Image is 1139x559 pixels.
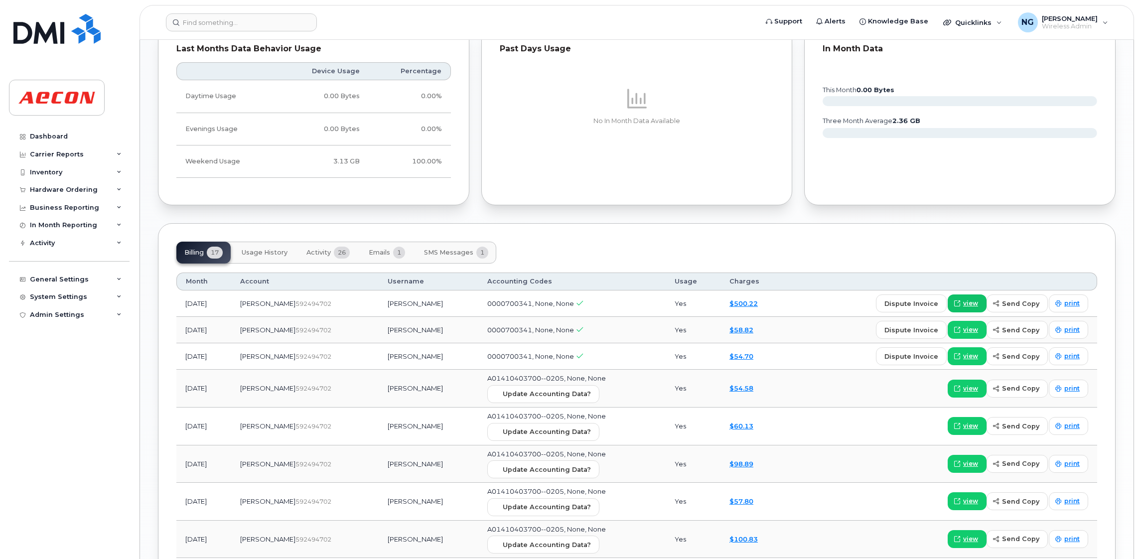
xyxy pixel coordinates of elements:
[987,347,1048,365] button: send copy
[176,483,231,521] td: [DATE]
[666,370,720,408] td: Yes
[240,384,295,392] span: [PERSON_NAME]
[1064,497,1080,506] span: print
[729,299,758,307] a: $500.22
[176,113,278,145] td: Evenings Usage
[876,347,947,365] button: dispute invoice
[892,117,920,125] tspan: 2.36 GB
[666,483,720,521] td: Yes
[176,317,231,343] td: [DATE]
[948,294,987,312] a: view
[487,536,599,554] button: Update Accounting Data?
[729,384,753,392] a: $54.58
[393,247,405,259] span: 1
[963,497,978,506] span: view
[379,317,478,343] td: [PERSON_NAME]
[876,294,947,312] button: dispute invoice
[379,521,478,559] td: [PERSON_NAME]
[825,16,846,26] span: Alerts
[487,487,606,495] span: A01410403700--0205, None, None
[666,408,720,445] td: Yes
[856,86,894,94] tspan: 0.00 Bytes
[963,384,978,393] span: view
[240,326,295,334] span: [PERSON_NAME]
[822,117,920,125] text: three month average
[379,483,478,521] td: [PERSON_NAME]
[176,408,231,445] td: [DATE]
[487,352,574,360] span: 0000700341, None, None
[1049,321,1088,339] a: print
[729,422,753,430] a: $60.13
[503,540,591,550] span: Update Accounting Data?
[176,113,451,145] tr: Weekdays from 6:00pm to 8:00am
[987,294,1048,312] button: send copy
[503,389,591,399] span: Update Accounting Data?
[379,408,478,445] td: [PERSON_NAME]
[295,460,331,468] span: 592494702
[1049,294,1088,312] a: print
[1002,459,1039,468] span: send copy
[487,525,606,533] span: A01410403700--0205, None, None
[987,380,1048,398] button: send copy
[963,535,978,544] span: view
[1049,455,1088,473] a: print
[1002,497,1039,506] span: send copy
[503,465,591,474] span: Update Accounting Data?
[500,44,774,54] div: Past Days Usage
[809,11,853,31] a: Alerts
[963,325,978,334] span: view
[176,343,231,370] td: [DATE]
[868,16,928,26] span: Knowledge Base
[487,498,599,516] button: Update Accounting Data?
[487,374,606,382] span: A01410403700--0205, None, None
[176,273,231,290] th: Month
[176,145,451,178] tr: Friday from 6:00pm to Monday 8:00am
[176,80,278,113] td: Daytime Usage
[1002,384,1039,393] span: send copy
[176,44,451,54] div: Last Months Data Behavior Usage
[987,321,1048,339] button: send copy
[759,11,809,31] a: Support
[1011,12,1115,32] div: Nicole Guida
[379,273,478,290] th: Username
[666,343,720,370] td: Yes
[503,427,591,436] span: Update Accounting Data?
[369,249,390,257] span: Emails
[963,299,978,308] span: view
[1049,417,1088,435] a: print
[948,530,987,548] a: view
[1064,421,1080,430] span: print
[306,249,331,257] span: Activity
[240,422,295,430] span: [PERSON_NAME]
[240,497,295,505] span: [PERSON_NAME]
[1002,352,1039,361] span: send copy
[884,299,938,308] span: dispute invoice
[503,502,591,512] span: Update Accounting Data?
[295,422,331,430] span: 592494702
[822,86,894,94] text: this month
[278,113,369,145] td: 0.00 Bytes
[478,273,666,290] th: Accounting Codes
[487,450,606,458] span: A01410403700--0205, None, None
[948,417,987,435] a: view
[987,455,1048,473] button: send copy
[1064,299,1080,308] span: print
[231,273,379,290] th: Account
[987,417,1048,435] button: send copy
[1002,534,1039,544] span: send copy
[240,460,295,468] span: [PERSON_NAME]
[1064,459,1080,468] span: print
[963,459,978,468] span: view
[729,460,753,468] a: $98.89
[424,249,473,257] span: SMS Messages
[1002,299,1039,308] span: send copy
[1049,380,1088,398] a: print
[1049,492,1088,510] a: print
[1021,16,1034,28] span: NG
[666,521,720,559] td: Yes
[987,530,1048,548] button: send copy
[666,273,720,290] th: Usage
[1042,14,1098,22] span: [PERSON_NAME]
[729,326,753,334] a: $58.82
[166,13,317,31] input: Find something...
